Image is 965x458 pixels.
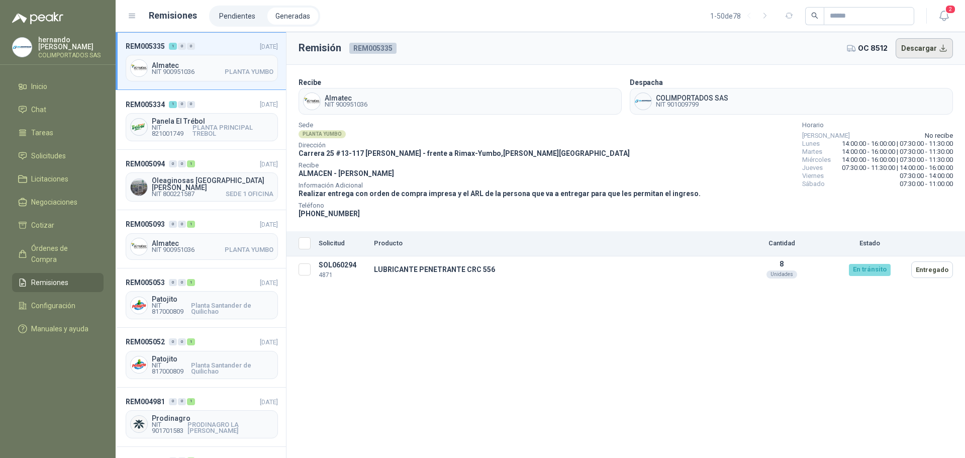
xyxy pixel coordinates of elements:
span: SEDE 1 OFICINA [226,191,273,197]
span: Lunes [802,140,820,148]
img: Logo peakr [12,12,63,24]
div: 0 [178,101,186,108]
div: 0 [187,101,195,108]
span: search [811,12,818,19]
span: Jueves [802,164,823,172]
span: REM005334 [126,99,165,110]
span: Configuración [31,300,75,311]
a: Pendientes [211,8,263,25]
span: NIT 821001749 [152,125,192,137]
span: Patojito [152,355,273,362]
span: NIT 900951036 [325,102,367,108]
div: Unidades [766,270,797,279]
span: Remisiones [31,277,68,288]
span: Tareas [31,127,53,138]
a: Cotizar [12,216,104,235]
b: Recibe [299,78,321,86]
div: 1 [187,279,195,286]
h1: Remisiones [149,9,197,23]
span: [PERSON_NAME] [802,132,850,140]
img: Company Logo [131,238,147,255]
span: Almatec [325,95,367,102]
span: NIT 800221587 [152,191,195,197]
div: 0 [178,43,186,50]
a: Solicitudes [12,146,104,165]
span: REM004981 [126,396,165,407]
span: COLIMPORTADOS SAS [656,95,728,102]
span: Viernes [802,172,824,180]
span: PRODINAGRO LA [PERSON_NAME] [187,422,273,434]
span: NIT 901701583 [152,422,187,434]
div: 0 [169,338,177,345]
span: REM005093 [126,219,165,230]
span: REM005094 [126,158,165,169]
span: Chat [31,104,46,115]
span: Sábado [802,180,825,188]
span: Oleaginosas [GEOGRAPHIC_DATA][PERSON_NAME] [152,177,273,191]
a: Inicio [12,77,104,96]
th: Cantidad [731,231,832,256]
span: Planta Santander de Quilichao [191,362,273,375]
span: Carrera 25 #13-117 [PERSON_NAME] - frente a Rimax - Yumbo , [PERSON_NAME][GEOGRAPHIC_DATA] [299,149,630,157]
span: NIT 901009799 [656,102,728,108]
span: [DATE] [260,101,278,108]
img: Company Logo [131,179,147,196]
span: [PHONE_NUMBER] [299,210,360,218]
button: Descargar [896,38,953,58]
span: Almatec [152,240,273,247]
span: 14:00:00 - 16:00:00 | 07:30:00 - 11:30:00 [842,140,953,148]
div: 1 [187,338,195,345]
span: Prodinagro [152,415,273,422]
span: Recibe [299,163,701,168]
span: Negociaciones [31,197,77,208]
a: REM005053001[DATE] Company LogoPatojitoNIT 817000809Planta Santander de Quilichao [116,268,286,328]
img: Company Logo [13,38,32,57]
span: [DATE] [260,160,278,168]
div: 1 - 50 de 78 [710,8,773,24]
a: REM005094001[DATE] Company LogoOleaginosas [GEOGRAPHIC_DATA][PERSON_NAME]NIT 800221587SEDE 1 OFICINA [116,150,286,210]
span: Horario [802,123,953,128]
span: ALMACEN - [PERSON_NAME] [299,169,394,177]
span: PLANTA YUMBO [225,247,273,253]
div: 0 [169,398,177,405]
p: hernando [PERSON_NAME] [38,36,104,50]
div: En tránsito [849,264,891,276]
td: En tránsito [832,256,907,283]
span: PLANTA YUMBO [225,69,273,75]
a: REM005093001[DATE] Company LogoAlmatecNIT 900951036PLANTA YUMBO [116,210,286,268]
a: Licitaciones [12,169,104,189]
div: 1 [169,101,177,108]
p: 8 [735,260,828,268]
span: [DATE] [260,279,278,287]
th: Seleccionar/deseleccionar [286,231,315,256]
a: Chat [12,100,104,119]
div: 1 [187,160,195,167]
span: 07:30:00 - 14:00:00 [900,172,953,180]
span: 2 [945,5,956,14]
span: REM005053 [126,277,165,288]
span: 07:30:00 - 11:30:00 | 14:00:00 - 16:00:00 [842,164,953,172]
span: Inicio [31,81,47,92]
span: [DATE] [260,398,278,406]
span: Sede [299,123,701,128]
span: Manuales y ayuda [31,323,88,334]
a: REM005334100[DATE] Company LogoPanela El TrébolNIT 821001749PLANTA PRINCIPAL TREBOL [116,90,286,149]
span: Información Adicional [299,183,701,188]
div: 1 [187,221,195,228]
div: PLANTA YUMBO [299,130,346,138]
a: REM005052001[DATE] Company LogoPatojitoNIT 817000809Planta Santander de Quilichao [116,328,286,387]
img: Company Logo [635,93,651,110]
div: 0 [178,398,186,405]
span: 14:00:00 - 16:00:00 | 07:30:00 - 11:30:00 [842,148,953,156]
span: Martes [802,148,822,156]
button: Entregado [911,261,953,278]
img: Company Logo [304,93,320,110]
span: Realizar entrega con orden de compra impresa y el ARL de la persona que va a entregar para que le... [299,190,701,198]
span: 07:30:00 - 11:00:00 [900,180,953,188]
span: Planta Santander de Quilichao [191,303,273,315]
span: Dirección [299,143,701,148]
button: 2 [935,7,953,25]
div: 0 [178,279,186,286]
img: Company Logo [131,416,147,432]
div: 0 [169,279,177,286]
